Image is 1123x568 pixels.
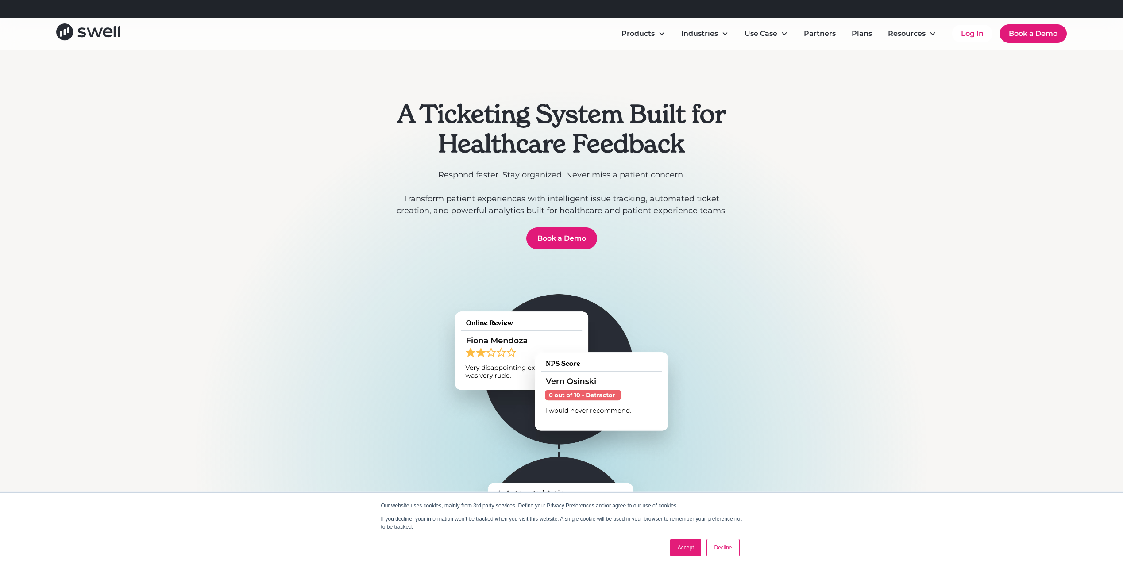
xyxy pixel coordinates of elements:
[881,25,943,42] div: Resources
[381,515,742,531] p: If you decline, your information won’t be tracked when you visit this website. A single cookie wi...
[56,23,120,43] a: home
[381,502,742,510] p: Our website uses cookies, mainly from 3rd party services. Define your Privacy Preferences and/or ...
[674,25,736,42] div: Industries
[745,28,777,39] div: Use Case
[706,539,739,556] a: Decline
[392,99,732,158] h1: A Ticketing System Built for Healthcare Feedback
[952,25,992,42] a: Log In
[737,25,795,42] div: Use Case
[797,25,843,42] a: Partners
[888,28,926,39] div: Resources
[526,227,597,249] a: Book a Demo
[614,25,672,42] div: Products
[392,169,732,217] p: Respond faster. Stay organized. Never miss a patient concern. ‍ Transform patient experiences wit...
[621,28,655,39] div: Products
[1000,24,1067,43] a: Book a Demo
[670,539,702,556] a: Accept
[681,28,718,39] div: Industries
[845,25,879,42] a: Plans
